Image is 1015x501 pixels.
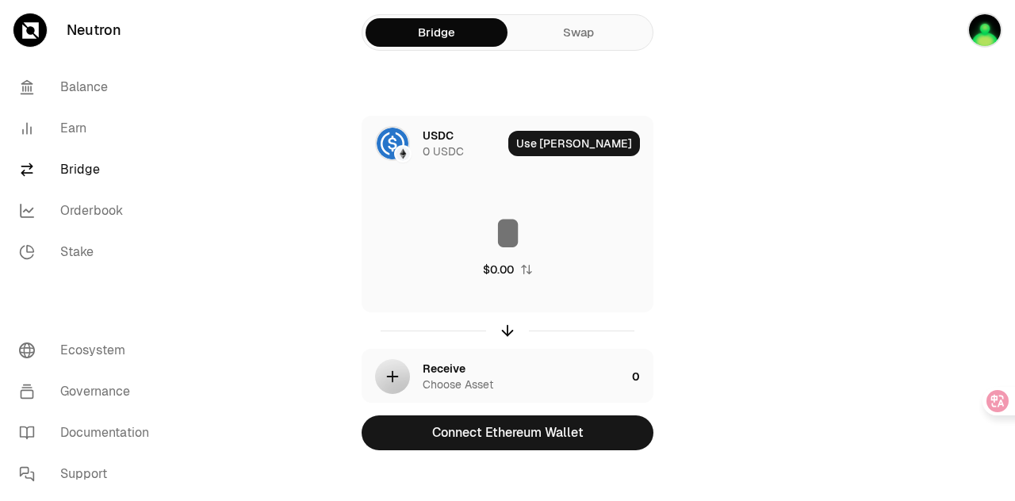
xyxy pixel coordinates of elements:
[6,67,171,108] a: Balance
[423,143,464,159] div: 0 USDC
[362,415,653,450] button: Connect Ethereum Wallet
[6,108,171,149] a: Earn
[377,128,408,159] img: USDC Logo
[362,117,502,170] div: USDC LogoEthereum LogoUSDC0 USDC
[362,350,626,403] div: ReceiveChoose Asset
[632,350,653,403] div: 0
[967,13,1002,48] img: wjfaxing
[396,147,410,161] img: Ethereum Logo
[362,350,653,403] button: ReceiveChoose Asset0
[423,361,465,377] div: Receive
[483,262,514,277] div: $0.00
[423,377,493,392] div: Choose Asset
[423,128,454,143] div: USDC
[507,18,649,47] a: Swap
[483,262,533,277] button: $0.00
[6,231,171,273] a: Stake
[6,453,171,495] a: Support
[6,412,171,453] a: Documentation
[6,149,171,190] a: Bridge
[366,18,507,47] a: Bridge
[6,190,171,231] a: Orderbook
[508,131,640,156] button: Use [PERSON_NAME]
[6,371,171,412] a: Governance
[6,330,171,371] a: Ecosystem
